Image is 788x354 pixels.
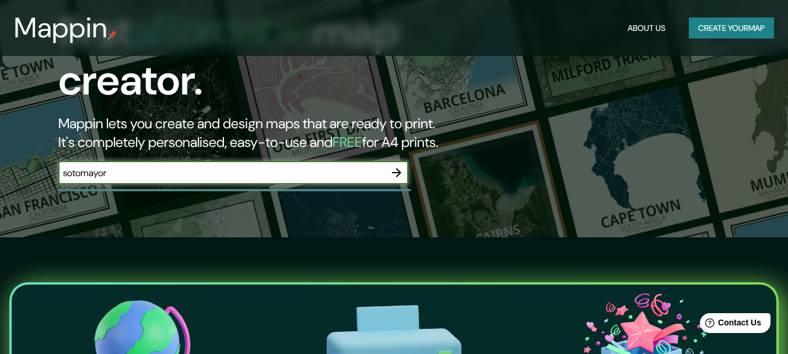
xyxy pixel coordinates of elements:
[623,17,670,39] button: About Us
[689,17,774,39] button: Create yourmap
[58,166,385,180] input: Choose your favourite place
[684,309,775,341] iframe: Help widget launcher
[58,114,453,152] h2: Mappin lets you create and design maps that are ready to print. It's completely personalised, eas...
[108,30,117,40] img: mappin-pin
[14,12,108,44] h3: Mappin
[332,133,362,151] h5: FREE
